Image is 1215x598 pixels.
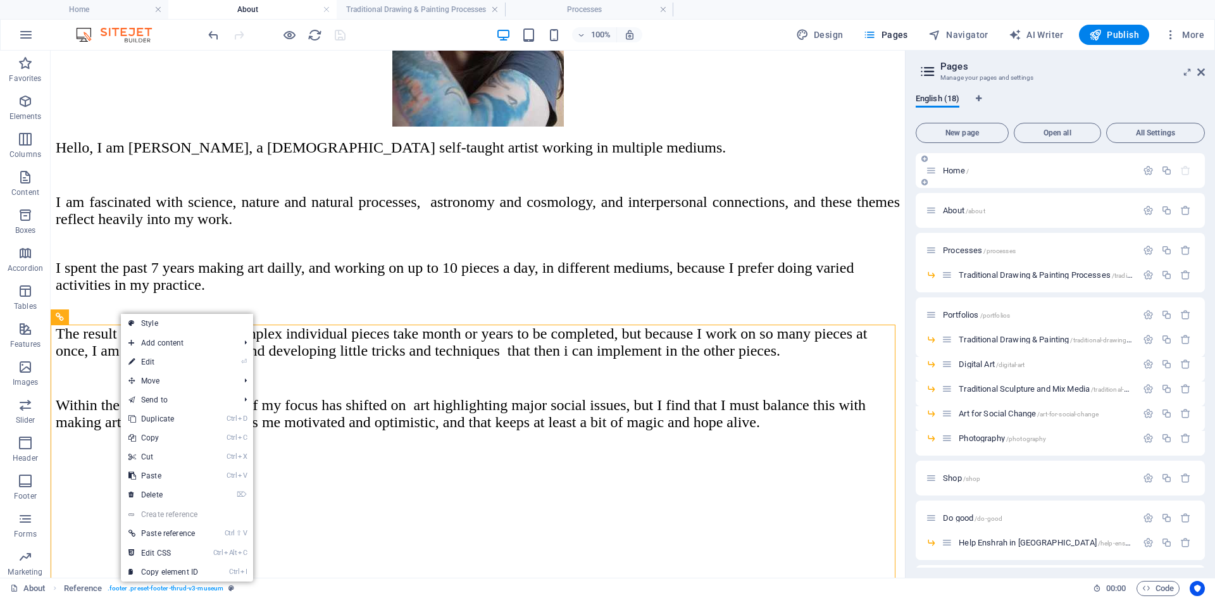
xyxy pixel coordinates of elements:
[939,246,1137,254] div: Processes/processes
[1161,334,1172,345] div: Duplicate
[8,567,42,577] p: Marketing
[1180,473,1191,483] div: Remove
[206,27,221,42] button: undo
[108,581,224,596] span: . footer .preset-footer-thrud-v3-museum
[10,339,40,349] p: Features
[1112,129,1199,137] span: All Settings
[959,433,1046,443] span: Click to open page
[955,385,1137,393] div: Traditional Sculpture and Mix Media/traditional-sculpture-and-mix-media
[307,27,322,42] button: reload
[955,539,1137,547] div: Help Enshrah in [GEOGRAPHIC_DATA]/help-enshrah-in-[GEOGRAPHIC_DATA]
[227,433,237,442] i: Ctrl
[955,409,1137,418] div: Art for Social Change/art-for-social-change
[1089,28,1139,41] span: Publish
[940,61,1205,72] h2: Pages
[963,475,981,482] span: /shop
[943,166,969,175] span: Home
[939,206,1137,215] div: About/about
[940,72,1180,84] h3: Manage your pages and settings
[337,3,505,16] h4: Traditional Drawing & Painting Processes
[9,111,42,121] p: Elements
[1180,165,1191,176] div: The startpage cannot be deleted
[1180,513,1191,523] div: Remove
[1143,537,1154,548] div: Settings
[943,246,1016,255] span: Click to open page
[1180,383,1191,394] div: Remove
[996,361,1025,368] span: /digital-art
[955,335,1137,344] div: Traditional Drawing & Painting/traditional-drawing-painting
[10,581,46,596] a: Click to cancel selection. Double-click to open Pages
[121,544,206,563] a: CtrlAltCEdit CSS
[1161,408,1172,419] div: Duplicate
[1070,337,1152,344] span: /traditional-drawing-painting
[238,549,247,557] i: C
[13,377,39,387] p: Images
[308,28,322,42] i: Reload page
[939,166,1137,175] div: Home/
[11,187,39,197] p: Content
[121,352,206,371] a: ⏎Edit
[227,414,237,423] i: Ctrl
[227,471,237,480] i: Ctrl
[921,129,1003,137] span: New page
[121,466,206,485] a: CtrlVPaste
[916,94,1205,118] div: Language Tabs
[241,358,247,366] i: ⏎
[1143,408,1154,419] div: Settings
[206,28,221,42] i: Undo: Change image (Ctrl+Z)
[1161,433,1172,444] div: Duplicate
[1019,129,1095,137] span: Open all
[1143,433,1154,444] div: Settings
[1180,205,1191,216] div: Remove
[943,513,1002,523] span: Click to open page
[959,409,1099,418] span: Click to open page
[238,433,247,442] i: C
[1180,433,1191,444] div: Remove
[943,473,980,483] span: Click to open page
[1161,270,1172,280] div: Duplicate
[1112,272,1203,279] span: /traditional-drawing-painting-18
[121,390,234,409] a: Send to
[943,206,985,215] span: Click to open page
[1143,245,1154,256] div: Settings
[939,474,1137,482] div: Shop/shop
[959,270,1203,280] span: Click to open page
[572,27,617,42] button: 100%
[959,538,1212,547] span: Click to open page
[591,27,611,42] h6: 100%
[9,73,41,84] p: Favorites
[238,452,247,461] i: X
[1115,583,1117,593] span: :
[1143,205,1154,216] div: Settings
[943,310,1010,320] span: Click to open page
[213,549,223,557] i: Ctrl
[1161,309,1172,320] div: Duplicate
[1143,309,1154,320] div: Settings
[121,428,206,447] a: CtrlCCopy
[121,314,253,333] a: Style
[791,25,849,45] div: Design (Ctrl+Alt+Y)
[1006,435,1047,442] span: /photography
[121,485,206,504] a: ⌦Delete
[1161,359,1172,370] div: Duplicate
[15,225,36,235] p: Boxes
[858,25,913,45] button: Pages
[916,123,1009,143] button: New page
[9,149,41,159] p: Columns
[14,529,37,539] p: Forms
[1180,359,1191,370] div: Remove
[121,524,206,543] a: Ctrl⇧VPaste reference
[983,247,1015,254] span: /processes
[1161,513,1172,523] div: Duplicate
[1143,473,1154,483] div: Settings
[1161,537,1172,548] div: Duplicate
[939,514,1137,522] div: Do good/do-good
[14,301,37,311] p: Tables
[955,434,1137,442] div: Photography/photography
[64,581,234,596] nav: breadcrumb
[1014,123,1101,143] button: Open all
[1190,581,1205,596] button: Usercentrics
[791,25,849,45] button: Design
[238,414,247,423] i: D
[1161,245,1172,256] div: Duplicate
